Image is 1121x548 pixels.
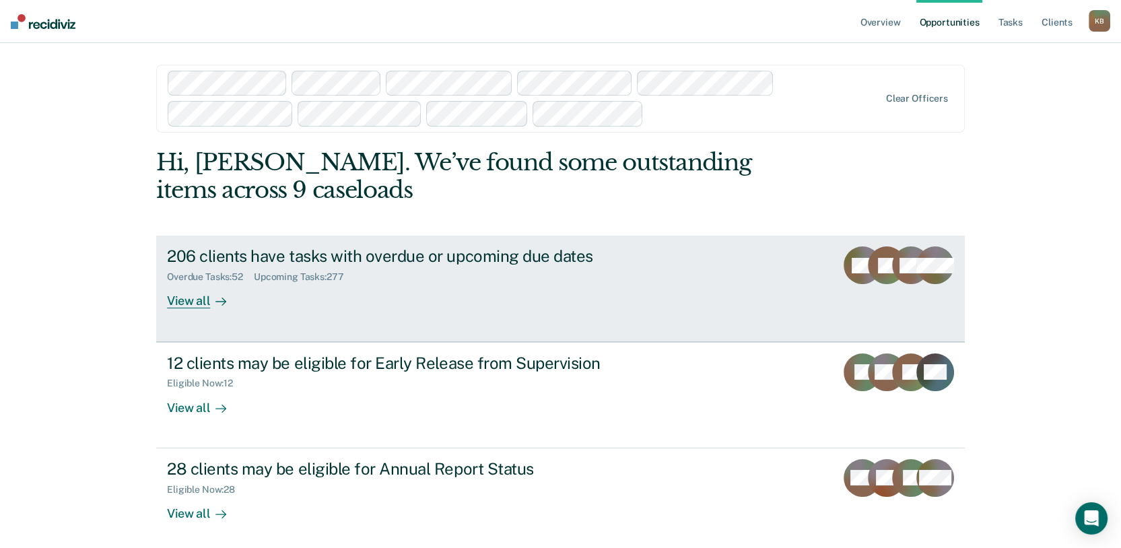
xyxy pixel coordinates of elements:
div: View all [167,389,242,415]
div: Eligible Now : 12 [167,378,244,389]
div: Hi, [PERSON_NAME]. We’ve found some outstanding items across 9 caseloads [156,149,803,204]
a: 12 clients may be eligible for Early Release from SupervisionEligible Now:12View all [156,342,965,448]
div: Eligible Now : 28 [167,484,246,495]
div: View all [167,495,242,521]
div: 206 clients have tasks with overdue or upcoming due dates [167,246,640,266]
div: 28 clients may be eligible for Annual Report Status [167,459,640,479]
div: Overdue Tasks : 52 [167,271,254,283]
div: Upcoming Tasks : 277 [254,271,355,283]
img: Recidiviz [11,14,75,29]
div: 12 clients may be eligible for Early Release from Supervision [167,353,640,373]
a: 206 clients have tasks with overdue or upcoming due datesOverdue Tasks:52Upcoming Tasks:277View all [156,236,965,341]
div: View all [167,283,242,309]
button: KB [1089,10,1110,32]
div: K B [1089,10,1110,32]
div: Open Intercom Messenger [1075,502,1108,535]
div: Clear officers [886,93,948,104]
